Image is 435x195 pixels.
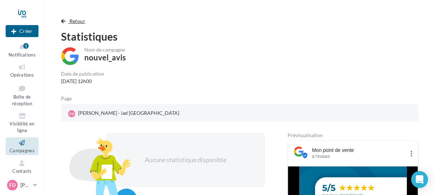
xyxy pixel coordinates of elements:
[9,182,16,189] span: Fd
[84,47,126,52] div: Nom de campagne
[23,43,29,49] div: 1
[61,78,104,85] div: [DATE] 12h00
[70,111,74,116] span: Fd
[6,25,38,37] div: Nouvelle campagne
[10,72,34,78] span: Opérations
[20,182,30,189] p: [PERSON_NAME]
[6,178,38,192] a: Fd [PERSON_NAME]
[61,71,104,76] div: Date de publication
[67,108,182,119] a: Fd [PERSON_NAME] - iad [GEOGRAPHIC_DATA]
[6,25,38,37] button: Créer
[8,52,36,58] span: Notifications
[61,96,77,101] div: Page
[67,108,181,119] div: [PERSON_NAME] - iad [GEOGRAPHIC_DATA]
[6,137,38,155] a: Campagnes
[10,148,35,153] span: Campagnes
[6,82,38,108] a: Boîte de réception
[10,121,34,133] span: Visibilité en ligne
[6,158,38,175] a: Contacts
[288,133,418,138] div: Prévisualisation
[6,111,38,135] a: Visibilité en ligne
[6,62,38,79] a: Opérations
[411,171,428,188] div: Open Intercom Messenger
[61,31,418,42] div: Statistiques
[6,42,38,59] button: Notifications 1
[70,18,85,24] span: Retour
[12,168,32,174] span: Contacts
[84,54,126,61] div: nouvel_avis
[61,17,88,25] button: Retour
[312,154,405,159] div: à l'instant
[12,94,32,106] span: Boîte de réception
[129,155,242,165] div: Aucune statistique disponible
[312,147,405,154] div: Mon point de vente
